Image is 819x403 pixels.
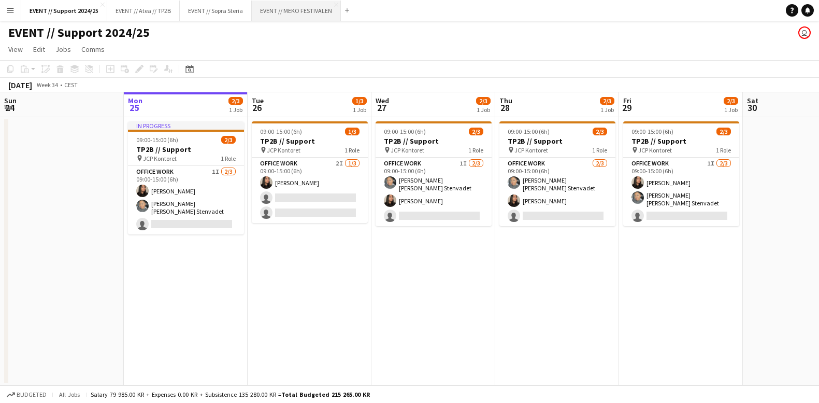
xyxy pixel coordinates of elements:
app-card-role: Office work1I2/309:00-15:00 (6h)[PERSON_NAME] [PERSON_NAME] Stenvadet[PERSON_NAME] [376,158,492,226]
span: Comms [81,45,105,54]
span: 2/3 [476,97,491,105]
span: 09:00-15:00 (6h) [136,136,178,144]
span: 2/3 [593,128,607,135]
div: CEST [64,81,78,89]
a: Comms [77,43,109,56]
span: 1 Role [221,155,236,162]
span: 25 [126,102,142,114]
app-card-role: Office work2/309:00-15:00 (6h)[PERSON_NAME] [PERSON_NAME] Stenvadet[PERSON_NAME] [499,158,615,226]
span: Wed [376,96,389,105]
app-card-role: Office work1I2/309:00-15:00 (6h)[PERSON_NAME][PERSON_NAME] [PERSON_NAME] Stenvadet [623,158,739,226]
span: All jobs [57,391,82,398]
div: 1 Job [724,106,738,114]
button: Budgeted [5,389,48,400]
h3: TP2B // Support [623,136,739,146]
h3: TP2B // Support [128,145,244,154]
app-card-role: Office work2I1/309:00-15:00 (6h)[PERSON_NAME] [252,158,368,223]
span: Week 34 [34,81,60,89]
app-job-card: 09:00-15:00 (6h)2/3TP2B // Support JCP Kontoret1 RoleOffice work2/309:00-15:00 (6h)[PERSON_NAME] ... [499,121,615,226]
button: EVENT // Atea // TP2B [107,1,180,21]
app-card-role: Office work1I2/309:00-15:00 (6h)[PERSON_NAME][PERSON_NAME] [PERSON_NAME] Stenvadet [128,166,244,234]
span: Jobs [55,45,71,54]
span: 27 [374,102,389,114]
span: Fri [623,96,631,105]
span: Sun [4,96,17,105]
div: 1 Job [600,106,614,114]
span: 30 [745,102,758,114]
span: 1 Role [716,146,731,154]
h3: TP2B // Support [252,136,368,146]
span: Total Budgeted 215 265.00 KR [281,391,370,398]
span: 09:00-15:00 (6h) [631,128,673,135]
a: Jobs [51,43,75,56]
span: 09:00-15:00 (6h) [384,128,426,135]
span: 2/3 [600,97,614,105]
div: 1 Job [229,106,242,114]
span: 26 [250,102,264,114]
button: EVENT // Support 2024/25 [21,1,107,21]
span: 24 [3,102,17,114]
div: [DATE] [8,80,32,90]
app-user-avatar: Jenny Marie Ragnhild Andersen [798,26,811,39]
span: 2/3 [228,97,243,105]
span: JCP Kontoret [514,146,548,154]
span: 28 [498,102,512,114]
span: View [8,45,23,54]
a: Edit [29,43,49,56]
div: 1 Job [353,106,366,114]
app-job-card: 09:00-15:00 (6h)2/3TP2B // Support JCP Kontoret1 RoleOffice work1I2/309:00-15:00 (6h)[PERSON_NAME... [623,121,739,226]
span: Tue [252,96,264,105]
span: 29 [622,102,631,114]
span: 2/3 [221,136,236,144]
span: 1/3 [352,97,367,105]
app-job-card: 09:00-15:00 (6h)1/3TP2B // Support JCP Kontoret1 RoleOffice work2I1/309:00-15:00 (6h)[PERSON_NAME] [252,121,368,223]
span: JCP Kontoret [391,146,424,154]
span: JCP Kontoret [267,146,300,154]
span: Budgeted [17,391,47,398]
app-job-card: In progress09:00-15:00 (6h)2/3TP2B // Support JCP Kontoret1 RoleOffice work1I2/309:00-15:00 (6h)[... [128,121,244,234]
h3: TP2B // Support [499,136,615,146]
span: Thu [499,96,512,105]
div: 1 Job [477,106,490,114]
span: 1/3 [345,128,360,135]
span: 1 Role [344,146,360,154]
span: Edit [33,45,45,54]
div: Salary 79 985.00 KR + Expenses 0.00 KR + Subsistence 135 280.00 KR = [91,391,370,398]
span: 2/3 [724,97,738,105]
span: 2/3 [716,128,731,135]
span: JCP Kontoret [143,155,177,162]
span: 09:00-15:00 (6h) [260,128,302,135]
button: EVENT // Sopra Steria [180,1,252,21]
span: 2/3 [469,128,483,135]
span: JCP Kontoret [638,146,672,154]
app-job-card: 09:00-15:00 (6h)2/3TP2B // Support JCP Kontoret1 RoleOffice work1I2/309:00-15:00 (6h)[PERSON_NAME... [376,121,492,226]
button: EVENT // MEKO FESTIVALEN [252,1,341,21]
span: Mon [128,96,142,105]
h3: TP2B // Support [376,136,492,146]
span: Sat [747,96,758,105]
a: View [4,43,27,56]
span: 1 Role [592,146,607,154]
span: 1 Role [468,146,483,154]
div: In progress [128,121,244,130]
span: 09:00-15:00 (6h) [508,128,550,135]
h1: EVENT // Support 2024/25 [8,25,150,40]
